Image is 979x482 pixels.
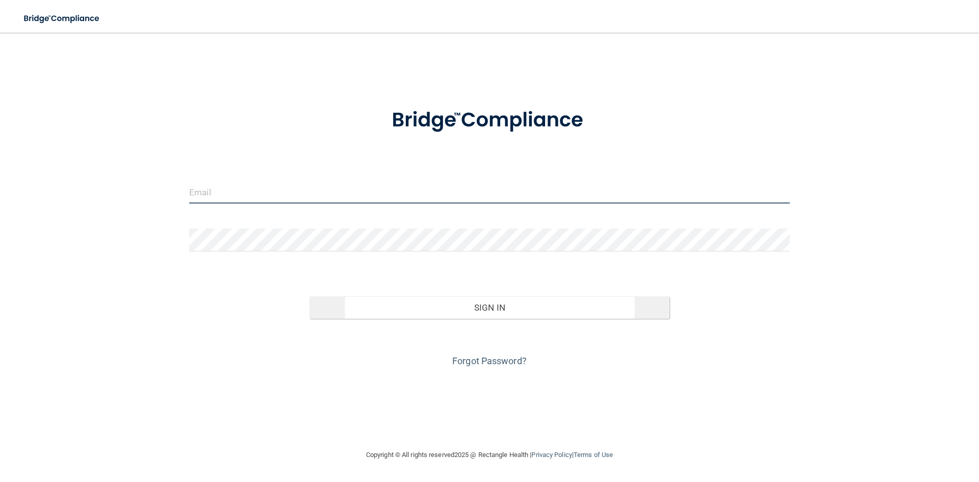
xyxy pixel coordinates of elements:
[189,181,790,204] input: Email
[310,296,670,319] button: Sign In
[574,451,613,459] a: Terms of Use
[371,94,608,147] img: bridge_compliance_login_screen.278c3ca4.svg
[303,439,676,471] div: Copyright © All rights reserved 2025 @ Rectangle Health | |
[15,8,109,29] img: bridge_compliance_login_screen.278c3ca4.svg
[452,356,527,366] a: Forgot Password?
[531,451,572,459] a: Privacy Policy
